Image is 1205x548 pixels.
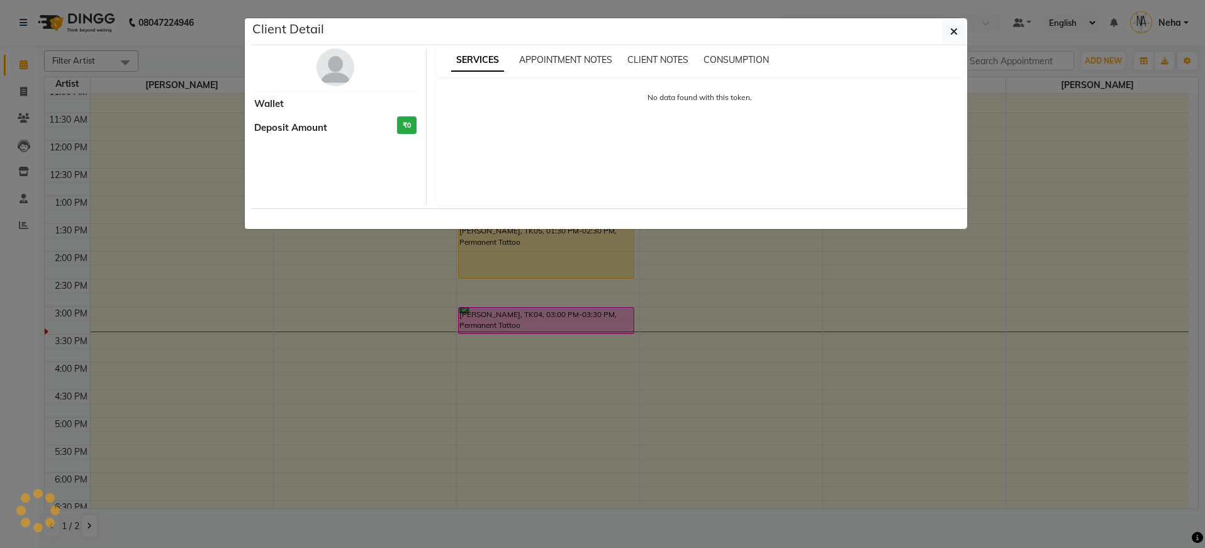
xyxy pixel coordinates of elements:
p: No data found with this token. [449,92,951,103]
span: SERVICES [451,49,504,72]
span: Deposit Amount [254,121,327,135]
span: CLIENT NOTES [627,54,688,65]
span: APPOINTMENT NOTES [519,54,612,65]
img: avatar [317,48,354,86]
h3: ₹0 [397,116,417,135]
span: Wallet [254,97,284,111]
h5: Client Detail [252,20,324,38]
span: CONSUMPTION [703,54,769,65]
